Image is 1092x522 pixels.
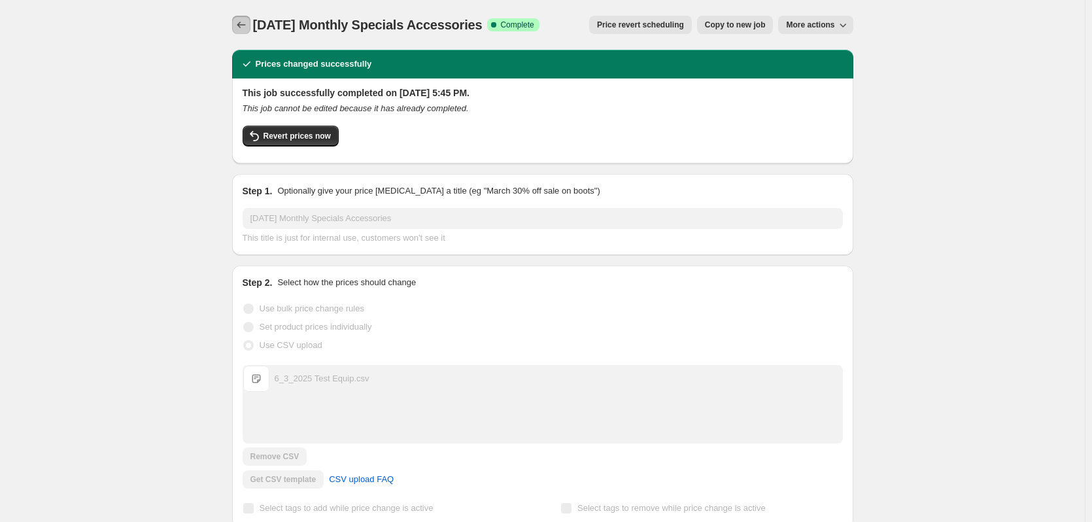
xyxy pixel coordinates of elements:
[256,58,372,71] h2: Prices changed successfully
[275,372,369,385] div: 6_3_2025 Test Equip.csv
[577,503,766,513] span: Select tags to remove while price change is active
[243,184,273,198] h2: Step 1.
[243,86,843,99] h2: This job successfully completed on [DATE] 5:45 PM.
[589,16,692,34] button: Price revert scheduling
[321,469,401,490] a: CSV upload FAQ
[786,20,834,30] span: More actions
[500,20,534,30] span: Complete
[705,20,766,30] span: Copy to new job
[277,276,416,289] p: Select how the prices should change
[277,184,600,198] p: Optionally give your price [MEDICAL_DATA] a title (eg "March 30% off sale on boots")
[778,16,853,34] button: More actions
[260,503,434,513] span: Select tags to add while price change is active
[253,18,483,32] span: [DATE] Monthly Specials Accessories
[260,304,364,313] span: Use bulk price change rules
[232,16,250,34] button: Price change jobs
[329,473,394,486] span: CSV upload FAQ
[697,16,774,34] button: Copy to new job
[243,233,445,243] span: This title is just for internal use, customers won't see it
[260,322,372,332] span: Set product prices individually
[597,20,684,30] span: Price revert scheduling
[243,276,273,289] h2: Step 2.
[243,103,469,113] i: This job cannot be edited because it has already completed.
[264,131,331,141] span: Revert prices now
[243,208,843,229] input: 30% off holiday sale
[260,340,322,350] span: Use CSV upload
[243,126,339,147] button: Revert prices now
